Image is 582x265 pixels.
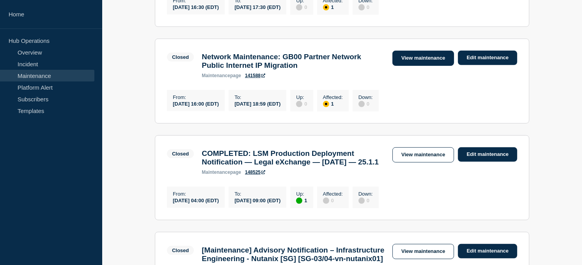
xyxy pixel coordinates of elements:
[323,101,329,107] div: affected
[202,149,385,166] h3: COMPLETED: LSM Production Deployment Notification — Legal eXchange — [DATE] — 25.1.1
[173,100,219,107] div: [DATE] 16:00 (EDT)
[323,94,343,100] p: Affected :
[296,197,307,204] div: 1
[392,51,454,66] a: View maintenance
[392,147,454,163] a: View maintenance
[458,147,517,162] a: Edit maintenance
[323,100,343,107] div: 1
[323,4,343,11] div: 1
[172,151,189,157] div: Closed
[173,197,219,203] div: [DATE] 04:00 (EDT)
[234,197,280,203] div: [DATE] 09:00 (EDT)
[172,247,189,253] div: Closed
[358,100,373,107] div: 0
[173,94,219,100] p: From :
[358,101,365,107] div: disabled
[296,4,302,11] div: disabled
[358,197,373,204] div: 0
[173,191,219,197] p: From :
[392,244,454,259] a: View maintenance
[296,94,307,100] p: Up :
[458,244,517,258] a: Edit maintenance
[296,4,307,11] div: 0
[172,54,189,60] div: Closed
[323,4,329,11] div: affected
[296,100,307,107] div: 0
[358,4,365,11] div: disabled
[358,191,373,197] p: Down :
[296,101,302,107] div: disabled
[234,94,280,100] p: To :
[296,191,307,197] p: Up :
[245,170,265,175] a: 148525
[296,198,302,204] div: up
[202,170,230,175] span: maintenance
[202,53,385,70] h3: Network Maintenance: GB00 Partner Network Public Internet IP Migration
[202,73,230,78] span: maintenance
[323,197,343,204] div: 0
[358,4,373,11] div: 0
[323,191,343,197] p: Affected :
[173,4,219,10] div: [DATE] 16:30 (EDT)
[234,191,280,197] p: To :
[202,170,241,175] p: page
[358,94,373,100] p: Down :
[458,51,517,65] a: Edit maintenance
[202,246,385,263] h3: [Maintenance] Advisory Notification – Infrastructure Engineering - Nutanix [SG] [SG-03/04-vn-nuta...
[202,73,241,78] p: page
[358,198,365,204] div: disabled
[245,73,265,78] a: 141588
[234,100,280,107] div: [DATE] 18:59 (EDT)
[234,4,280,10] div: [DATE] 17:30 (EDT)
[323,198,329,204] div: disabled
